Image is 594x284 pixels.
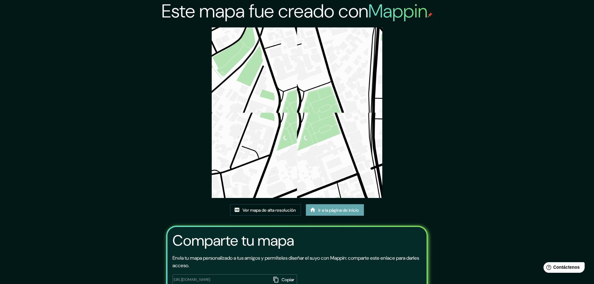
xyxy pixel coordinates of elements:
a: Ir a la página de inicio [306,204,364,216]
font: Envía tu mapa personalizado a tus amigos y permíteles diseñar el suyo con Mappin: comparte este e... [172,255,419,269]
font: Ver mapa de alta resolución [243,207,296,213]
img: created-map [212,27,382,198]
a: Ver mapa de alta resolución [230,204,301,216]
font: Ir a la página de inicio [318,207,359,213]
img: pin de mapeo [427,12,432,17]
font: Comparte tu mapa [172,231,294,250]
font: Copiar [282,277,294,283]
iframe: Lanzador de widgets de ayuda [538,260,587,277]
